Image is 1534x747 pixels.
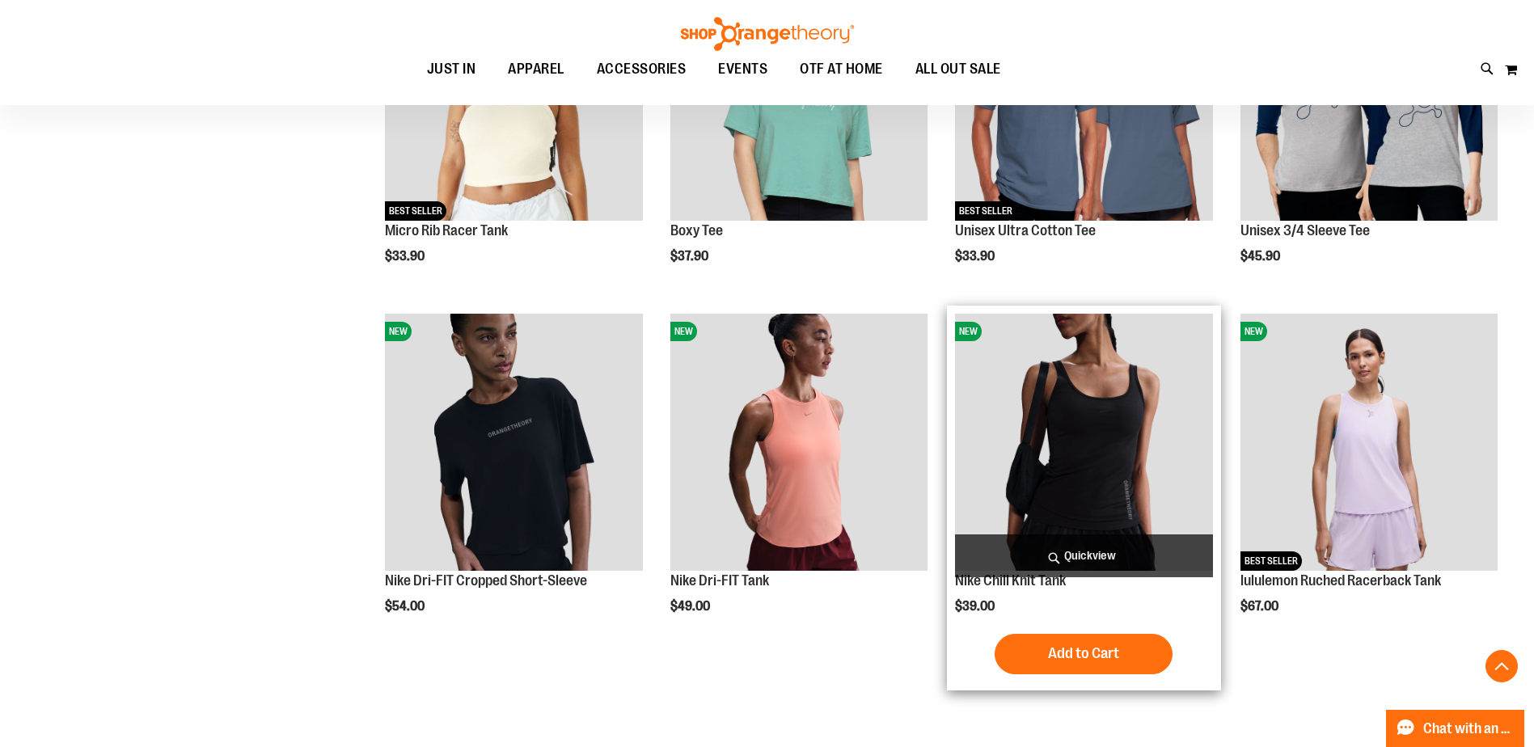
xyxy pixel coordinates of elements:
[662,306,936,655] div: product
[1240,314,1498,571] img: lululemon Ruched Racerback Tank
[670,314,928,573] a: Nike Dri-FIT TankNEW
[385,249,427,264] span: $33.90
[385,599,427,614] span: $54.00
[955,322,982,341] span: NEW
[947,306,1220,690] div: product
[678,17,856,51] img: Shop Orangetheory
[385,572,587,589] a: Nike Dri-FIT Cropped Short-Sleeve
[995,634,1173,674] button: Add to Cart
[1240,599,1281,614] span: $67.00
[955,249,997,264] span: $33.90
[1485,650,1518,682] button: Back To Top
[670,322,697,341] span: NEW
[508,51,564,87] span: APPAREL
[955,534,1212,577] a: Quickview
[915,51,1001,87] span: ALL OUT SALE
[955,201,1016,221] span: BEST SELLER
[1240,551,1302,571] span: BEST SELLER
[1240,322,1267,341] span: NEW
[385,314,642,571] img: Nike Dri-FIT Cropped Short-Sleeve
[1048,644,1119,662] span: Add to Cart
[385,222,508,238] a: Micro Rib Racer Tank
[955,222,1096,238] a: Unisex Ultra Cotton Tee
[1240,222,1370,238] a: Unisex 3/4 Sleeve Tee
[377,306,650,655] div: product
[955,572,1066,589] a: Nike Chill Knit Tank
[955,314,1212,571] img: Nike Chill Knit Tank
[670,222,723,238] a: Boxy Tee
[670,249,711,264] span: $37.90
[800,51,883,87] span: OTF AT HOME
[1240,572,1441,589] a: lululemon Ruched Racerback Tank
[955,314,1212,573] a: Nike Chill Knit TankNEW
[427,51,476,87] span: JUST IN
[718,51,767,87] span: EVENTS
[670,599,712,614] span: $49.00
[670,572,769,589] a: Nike Dri-FIT Tank
[385,314,642,573] a: Nike Dri-FIT Cropped Short-SleeveNEW
[1232,306,1506,655] div: product
[1240,314,1498,573] a: lululemon Ruched Racerback TankNEWBEST SELLER
[385,322,412,341] span: NEW
[385,201,446,221] span: BEST SELLER
[597,51,687,87] span: ACCESSORIES
[1423,721,1515,736] span: Chat with an Expert
[955,599,997,614] span: $39.00
[1240,249,1283,264] span: $45.90
[670,314,928,571] img: Nike Dri-FIT Tank
[1386,710,1525,747] button: Chat with an Expert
